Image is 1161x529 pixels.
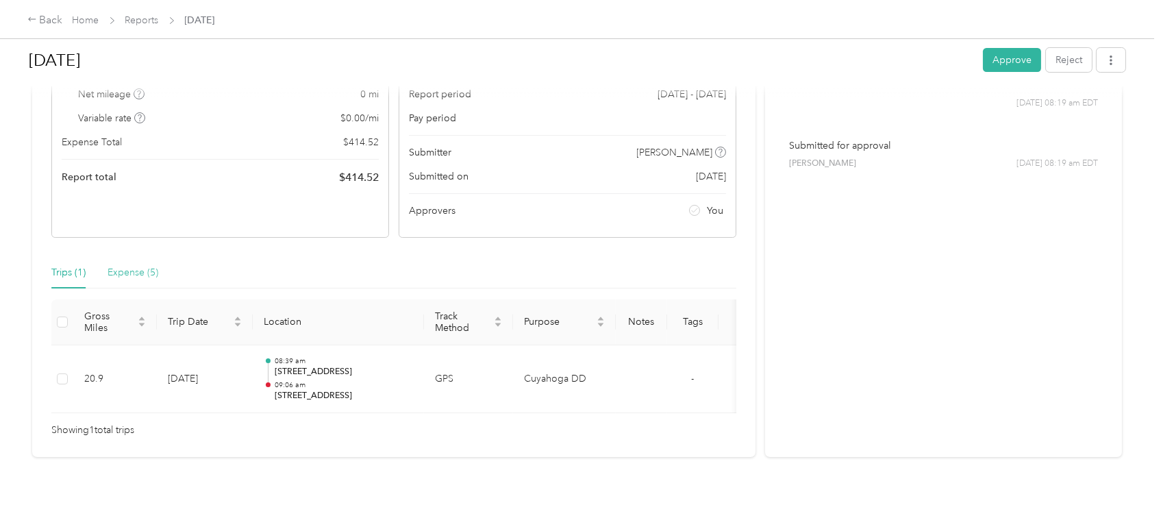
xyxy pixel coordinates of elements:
td: [DATE] [157,345,253,414]
td: 20.9 [73,345,157,414]
th: Tags [667,299,719,345]
span: caret-up [234,315,242,323]
td: GPS [424,345,513,414]
span: caret-down [597,321,605,329]
a: Reports [125,14,159,26]
span: $ 0.00 / mi [340,111,379,125]
div: Back [27,12,63,29]
span: Purpose [524,316,594,328]
span: - [692,373,695,384]
a: Home [73,14,99,26]
p: [STREET_ADDRESS] [275,390,413,402]
p: 09:06 am [275,380,413,390]
th: Gross Miles [73,299,157,345]
span: caret-up [494,315,502,323]
span: Track Method [435,310,491,334]
span: caret-up [597,315,605,323]
th: Location [253,299,424,345]
th: Purpose [513,299,616,345]
span: Showing 1 total trips [51,423,134,438]
span: Submitted on [409,169,469,184]
span: caret-down [494,321,502,329]
button: Approve [983,48,1041,72]
span: You [708,204,724,218]
iframe: Everlance-gr Chat Button Frame [1084,452,1161,529]
th: Track Method [424,299,513,345]
p: 08:39 am [275,356,413,366]
span: [DATE] 08:19 am EDT [1016,97,1098,110]
button: Reject [1046,48,1092,72]
span: Pay period [409,111,456,125]
span: caret-up [138,315,146,323]
p: Submitted for approval [789,138,1098,153]
span: $ 414.52 [339,169,379,186]
span: caret-down [234,321,242,329]
span: caret-down [138,321,146,329]
span: $ 414.52 [343,135,379,149]
span: [DATE] 08:19 am EDT [1016,158,1098,170]
span: Report total [62,170,116,184]
div: Expense (5) [108,265,158,280]
span: [DATE] [696,169,726,184]
div: Trips (1) [51,265,86,280]
span: Variable rate [79,111,146,125]
span: Expense Total [62,135,122,149]
p: [STREET_ADDRESS] [275,366,413,378]
span: Trip Date [168,316,231,328]
span: [DATE] [185,13,215,27]
h1: Oct 2025 [29,44,973,77]
th: Trip Date [157,299,253,345]
span: [PERSON_NAME] [789,158,856,170]
span: [PERSON_NAME] [637,145,713,160]
span: Gross Miles [84,310,135,334]
td: Cuyahoga DD [513,345,616,414]
th: Notes [616,299,667,345]
span: Submitter [409,145,451,160]
span: Approvers [409,204,455,218]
